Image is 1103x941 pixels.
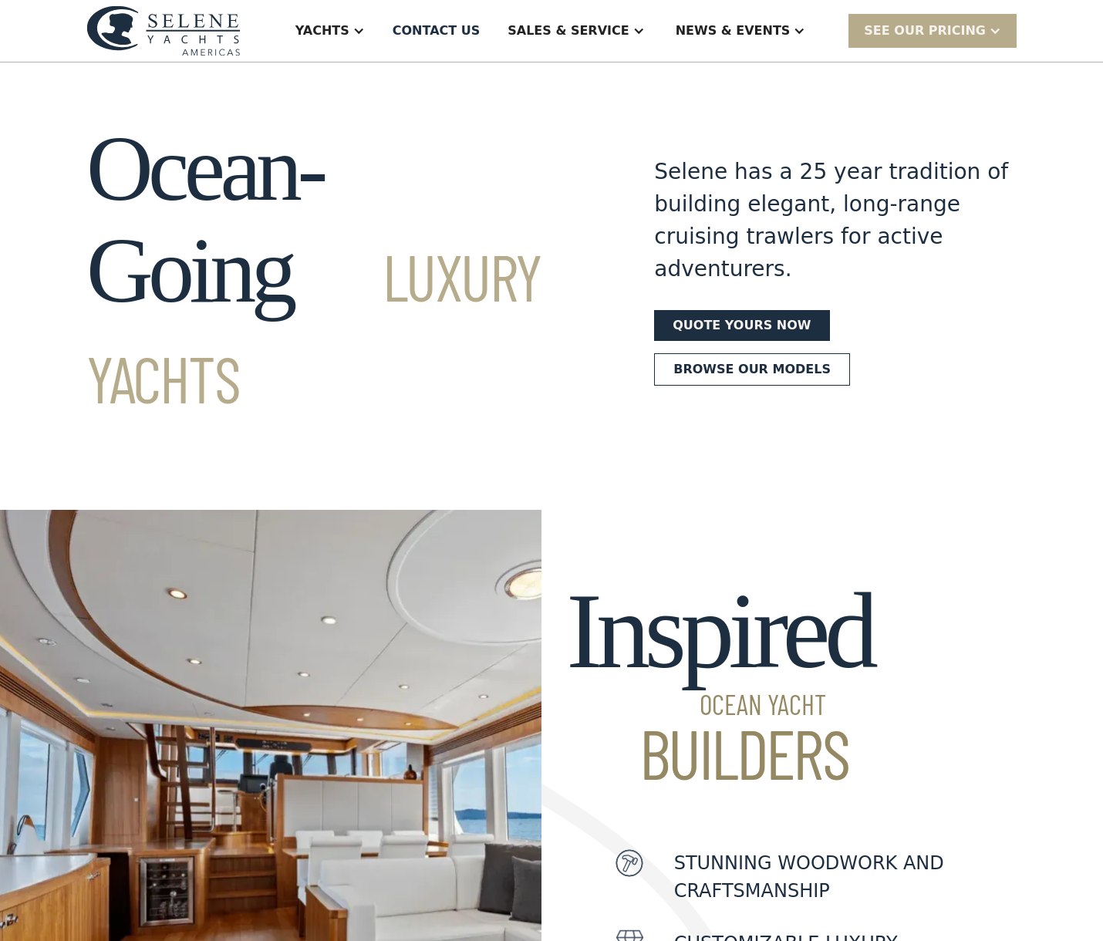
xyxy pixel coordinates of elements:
[508,22,629,40] div: Sales & Service
[86,118,599,423] h1: Ocean-Going
[654,156,1009,285] div: Selene has a 25 year tradition of building elegant, long-range cruising trawlers for active adven...
[393,22,481,40] div: Contact US
[674,849,1103,905] p: Stunning woodwork and craftsmanship
[654,353,850,386] a: Browse our models
[654,310,829,341] a: Quote yours now
[566,690,872,718] span: Ocean Yacht
[295,22,349,40] div: Yachts
[86,237,541,417] span: Luxury Yachts
[848,14,1017,47] div: SEE Our Pricing
[86,5,241,56] img: logo
[864,22,986,40] div: SEE Our Pricing
[566,718,872,788] span: Builders
[566,572,872,788] h2: Inspired
[676,22,791,40] div: News & EVENTS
